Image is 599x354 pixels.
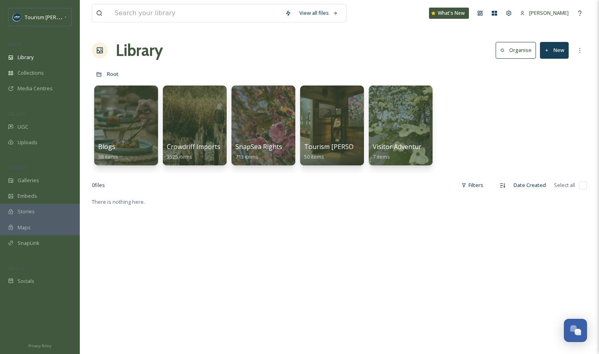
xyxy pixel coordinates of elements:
span: Root [107,70,119,78]
input: Search your library [111,4,281,22]
span: Select all [554,181,575,189]
a: Library [116,38,163,62]
span: Socials [18,277,34,285]
div: Filters [457,177,487,193]
span: Privacy Policy [28,343,51,348]
span: Tourism [PERSON_NAME] [25,13,85,21]
a: Privacy Policy [28,340,51,350]
a: View all files [295,5,342,21]
span: SnapLink [18,239,40,247]
a: Blogs38 items [98,143,118,160]
div: Date Created [510,177,550,193]
span: COLLECT [8,111,25,117]
span: 50 items [304,153,324,160]
span: SOCIALS [8,265,24,271]
button: Organise [496,42,536,58]
span: There is nothing here. [92,198,145,205]
span: UGC [18,123,28,131]
span: Maps [18,224,31,231]
span: Media Centres [18,85,53,92]
span: Embeds [18,192,37,200]
a: Tourism [PERSON_NAME] Owned Assets50 items [304,143,426,160]
span: 0 file s [92,181,105,189]
span: Visitor Adventures (UGC Uploads) [373,142,473,151]
span: Blogs [98,142,115,151]
a: What's New [429,8,469,19]
span: 38 items [98,153,118,160]
span: Crowdriff Imports [167,142,220,151]
span: 713 items [235,153,258,160]
span: Tourism [PERSON_NAME] Owned Assets [304,142,426,151]
img: Social%20Media%20Profile%20Picture.png [13,13,21,21]
span: Uploads [18,139,38,146]
span: Galleries [18,177,39,184]
span: WIDGETS [8,164,26,170]
span: Library [18,54,34,61]
a: Crowdriff Imports3525 items [167,143,220,160]
span: Stories [18,208,35,215]
span: SnapSea Rights Approved [235,142,313,151]
span: MEDIA [8,41,22,47]
a: SnapSea Rights Approved713 items [235,143,313,160]
a: Visitor Adventures (UGC Uploads)7 items [373,143,473,160]
span: 7 items [373,153,390,160]
a: Root [107,69,119,79]
span: [PERSON_NAME] [529,9,569,16]
a: [PERSON_NAME] [516,5,573,21]
a: Organise [496,42,540,58]
button: New [540,42,569,58]
button: Open Chat [564,319,587,342]
span: Collections [18,69,44,77]
span: 3525 items [167,153,192,160]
